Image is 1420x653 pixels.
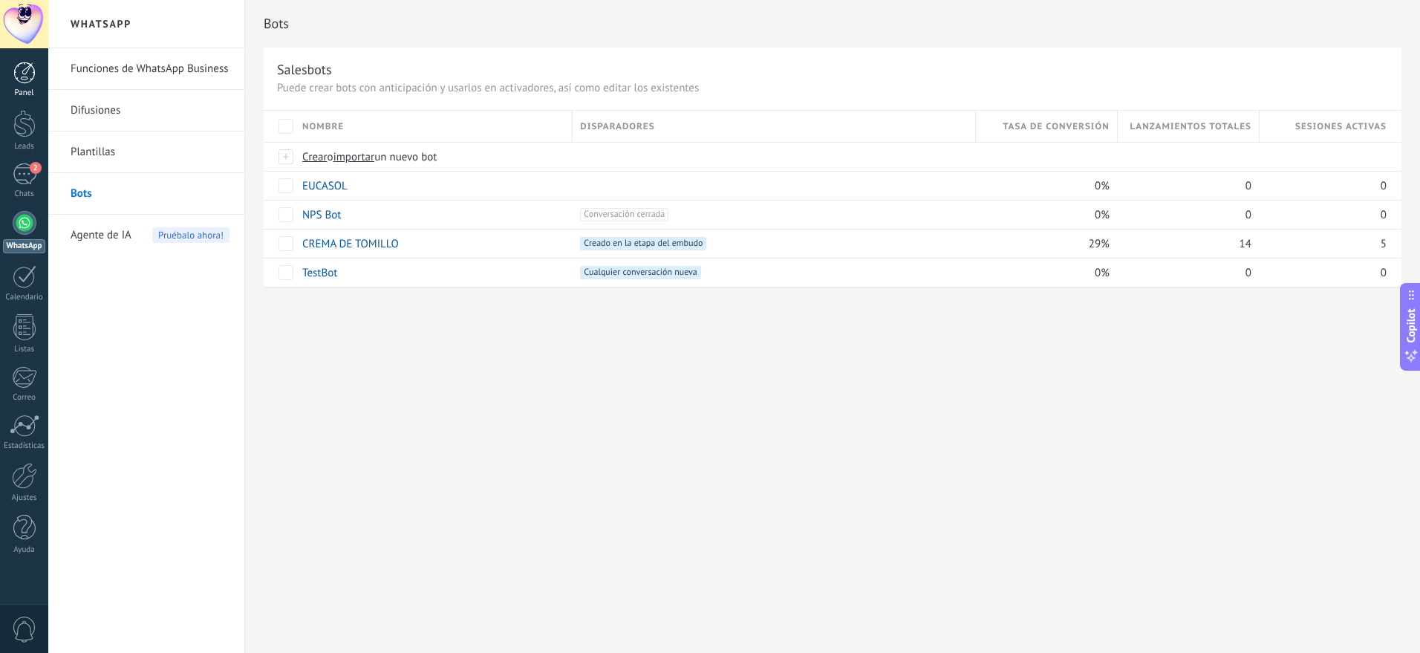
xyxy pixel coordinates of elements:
[3,142,46,152] div: Leads
[1118,259,1252,287] div: 0
[333,150,375,164] span: importar
[328,150,333,164] span: o
[71,48,229,90] a: Funciones de WhatsApp Business
[1095,266,1110,280] span: 0%
[3,345,46,354] div: Listas
[1118,172,1252,200] div: 0
[1240,237,1251,251] span: 14
[1095,179,1110,193] span: 0%
[976,172,1110,200] div: 0%
[3,293,46,302] div: Calendario
[1003,120,1110,134] span: Tasa de conversión
[71,215,131,256] span: Agente de IA
[30,162,42,174] span: 2
[1260,201,1387,229] div: 0
[1089,237,1110,251] span: 29%
[48,173,244,215] li: Bots
[1245,266,1251,280] span: 0
[264,9,1401,39] h2: Bots
[1404,308,1419,342] span: Copilot
[3,441,46,451] div: Estadísticas
[1381,266,1387,280] span: 0
[1295,120,1387,134] span: Sesiones activas
[976,259,1110,287] div: 0%
[3,545,46,555] div: Ayuda
[1245,179,1251,193] span: 0
[1381,237,1387,251] span: 5
[3,239,45,253] div: WhatsApp
[580,120,654,134] span: Disparadores
[1260,259,1387,287] div: 0
[580,266,700,279] span: Cualquier conversación nueva
[3,88,46,98] div: Panel
[3,493,46,503] div: Ajustes
[48,90,244,131] li: Difusiones
[48,131,244,173] li: Plantillas
[277,61,332,78] div: Salesbots
[71,131,229,173] a: Plantillas
[302,237,399,251] a: CREMA DE TOMILLO
[1130,120,1251,134] span: Lanzamientos totales
[1095,208,1110,222] span: 0%
[580,237,706,250] span: Creado en la etapa del embudo
[302,120,344,134] span: Nombre
[1260,230,1387,258] div: 5
[3,393,46,403] div: Correo
[1260,143,1387,171] div: Bots
[1381,179,1387,193] span: 0
[277,81,1388,95] p: Puede crear bots con anticipación y usarlos en activadores, así como editar los existentes
[374,150,437,164] span: un nuevo bot
[302,208,341,222] a: NPS Bot
[976,201,1110,229] div: 0%
[1245,208,1251,222] span: 0
[1118,230,1252,258] div: 14
[302,266,337,280] a: TestBot
[1260,172,1387,200] div: 0
[3,189,46,199] div: Chats
[580,208,668,221] span: Conversación cerrada
[302,179,348,193] a: EUCASOL
[976,230,1110,258] div: 29%
[71,215,229,256] a: Agente de IAPruébalo ahora!
[302,150,328,164] span: Crear
[1381,208,1387,222] span: 0
[152,227,229,243] span: Pruébalo ahora!
[71,173,229,215] a: Bots
[1118,143,1252,171] div: Bots
[48,48,244,90] li: Funciones de WhatsApp Business
[1118,201,1252,229] div: 0
[48,215,244,256] li: Agente de IA
[71,90,229,131] a: Difusiones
